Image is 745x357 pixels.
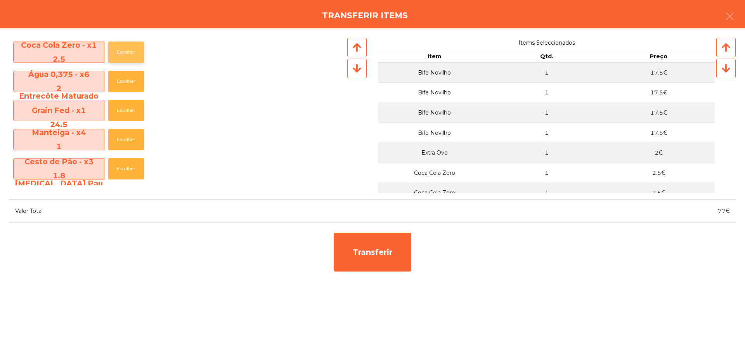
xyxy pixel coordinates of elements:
button: Escolher [108,100,144,121]
td: Bife Novilho [378,63,490,83]
td: 17.5€ [603,103,715,123]
button: Escolher [108,158,144,179]
button: Escolher [108,129,144,150]
span: Entrecôte Maturado Grain Fed - x1 [14,89,104,131]
span: Valor Total [15,207,43,214]
span: Cesto de Pão - x3 [14,155,104,183]
td: 17.5€ [603,82,715,103]
td: 1 [490,163,603,183]
th: Item [378,51,490,63]
td: Coca Cola Zero [378,163,490,183]
td: Bife Novilho [378,123,490,143]
td: 1 [490,103,603,123]
td: 1 [490,143,603,163]
button: Escolher [108,42,144,63]
th: Preço [603,51,715,63]
div: 2.5 [14,52,104,66]
td: Bife Novilho [378,82,490,103]
button: Escolher [108,71,144,92]
h4: Transferir items [322,10,408,21]
td: 1 [490,82,603,103]
td: Coca Cola Zero [378,183,490,203]
td: 2€ [603,143,715,163]
span: [MEDICAL_DATA] Pau da Vazia - x1 [14,176,104,219]
td: 17.5€ [603,63,715,83]
td: Extra Ovo [378,143,490,163]
span: Água 0,375 - x6 [14,67,104,96]
td: 17.5€ [603,123,715,143]
td: 2.5€ [603,183,715,203]
div: 1 [14,139,104,153]
td: 1 [490,63,603,83]
div: 1.8 [14,169,104,183]
span: Coca Cola Zero - x1 [14,38,104,66]
td: 1 [490,183,603,203]
span: Manteiga - x4 [14,125,104,154]
td: 2.5€ [603,163,715,183]
td: 1 [490,123,603,143]
td: Bife Novilho [378,103,490,123]
div: 24.5 [14,117,104,131]
div: Transferir [334,233,411,272]
span: 77€ [718,207,730,214]
div: 2 [14,81,104,95]
span: Items Seleccionados [378,38,715,48]
th: Qtd. [490,51,603,63]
